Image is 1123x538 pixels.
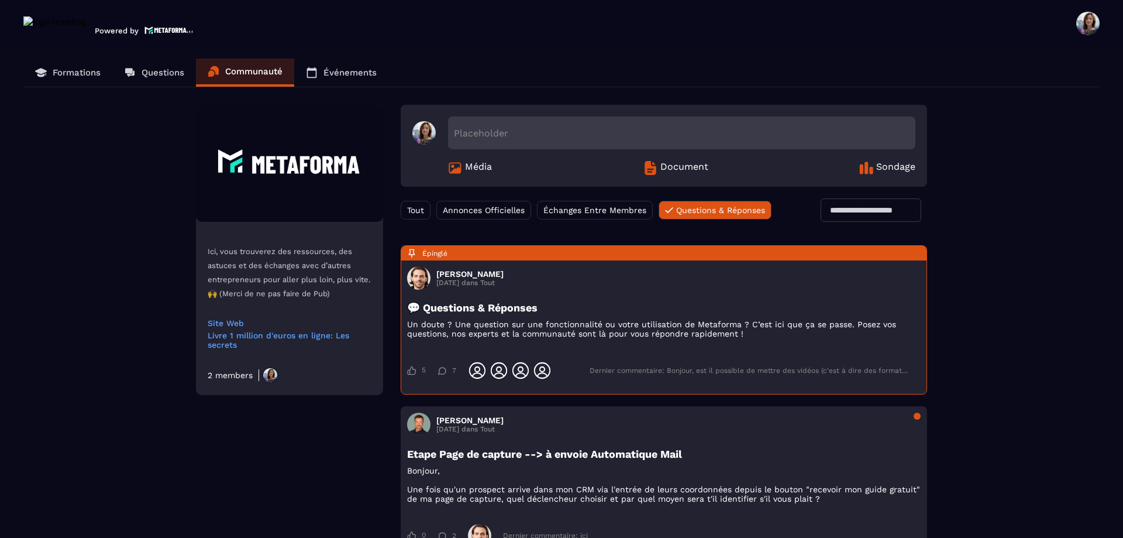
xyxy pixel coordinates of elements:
p: Bonjour, Une fois qu'un prospect arrive dans mon CRM via l'entrée de leurs coordonnées depuis le ... [407,466,921,503]
p: Événements [323,67,377,78]
h3: Etape Page de capture --> à envoie Automatique Mail [407,448,921,460]
h3: 💬 Questions & Réponses [407,301,921,314]
span: 7 [452,366,456,375]
span: Épinglé [422,249,447,258]
img: Community background [196,105,383,222]
p: [DATE] dans Tout [436,279,504,287]
a: Communauté [196,59,294,87]
span: Média [465,161,492,175]
a: Livre 1 million d'euros en ligne: Les secrets [208,331,371,349]
p: Formations [53,67,101,78]
h3: [PERSON_NAME] [436,416,504,425]
p: Communauté [225,66,283,77]
p: Ici, vous trouverez des ressources, des astuces et des échanges avec d’autres entrepreneurs pour ... [208,245,371,301]
span: Sondage [876,161,915,175]
p: Un doute ? Une question sur une fonctionnalité ou votre utilisation de Metaforma ? C’est ici que ... [407,320,921,338]
p: [DATE] dans Tout [436,425,504,433]
span: Annonces Officielles [443,205,525,215]
a: Événements [294,59,388,87]
a: Site Web [208,318,371,328]
a: Formations [23,59,112,87]
p: Questions [142,67,184,78]
span: Document [660,161,708,175]
p: Powered by [95,26,139,35]
div: Placeholder [448,116,915,149]
img: https://production-metaforma-bucket.s3.fr-par.scw.cloud/production-metaforma-bucket/users/July202... [262,367,278,383]
img: logo [144,25,194,35]
span: Questions & Réponses [676,205,765,215]
a: Questions [112,59,196,87]
h3: [PERSON_NAME] [436,269,504,279]
span: Tout [407,205,424,215]
span: 5 [422,366,426,375]
div: 2 members [208,371,253,380]
span: Échanges Entre Membres [543,205,646,215]
img: logo-branding [23,16,86,35]
div: Dernier commentaire: Bonjour, est il possible de mettre des vidéos (c'est à dire des formations) ... [590,366,909,375]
